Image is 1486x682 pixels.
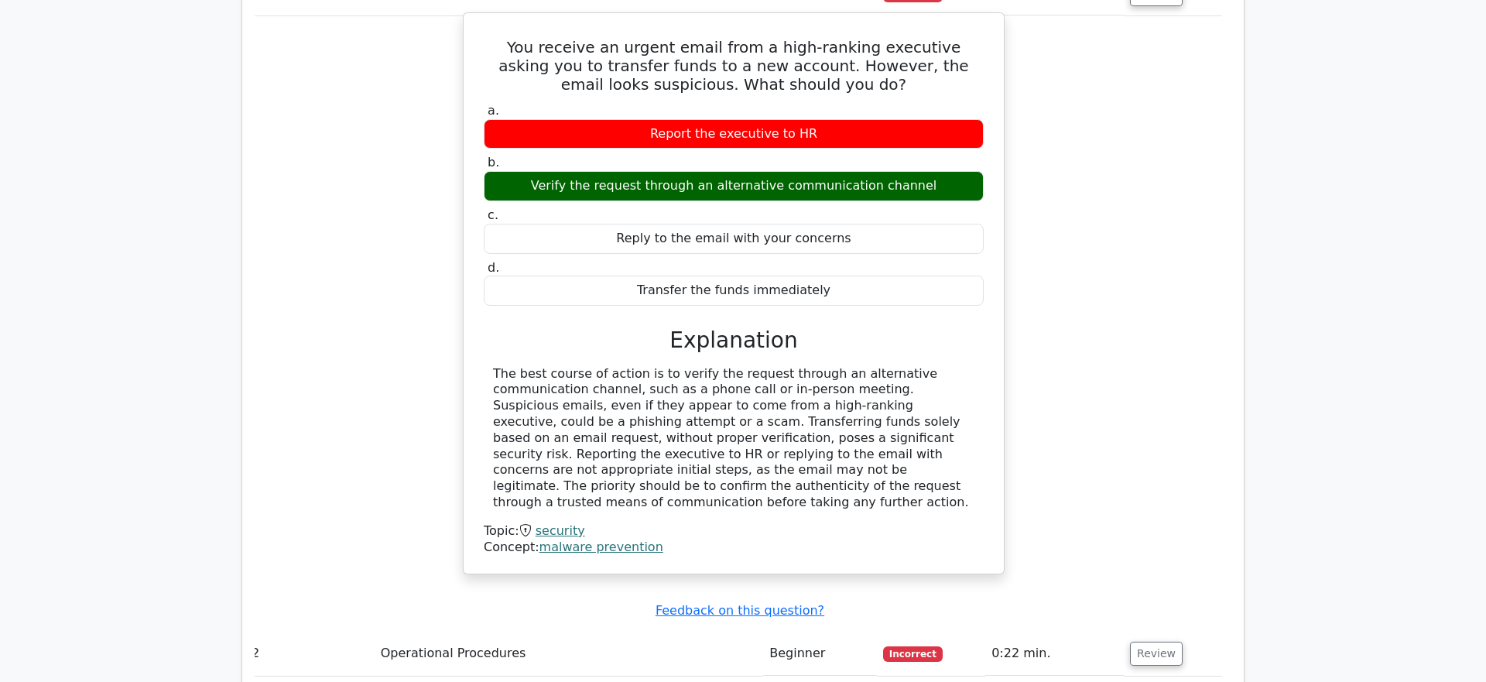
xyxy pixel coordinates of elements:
[488,207,498,222] span: c.
[484,224,984,254] div: Reply to the email with your concerns
[539,540,663,554] a: malware prevention
[493,327,974,354] h3: Explanation
[536,523,585,538] a: security
[484,540,984,556] div: Concept:
[484,276,984,306] div: Transfer the funds immediately
[484,119,984,149] div: Report the executive to HR
[763,632,877,676] td: Beginner
[1130,642,1183,666] button: Review
[245,632,375,676] td: 2
[883,646,943,662] span: Incorrect
[482,38,985,94] h5: You receive an urgent email from a high-ranking executive asking you to transfer funds to a new a...
[488,155,499,170] span: b.
[375,632,764,676] td: Operational Procedures
[488,260,499,275] span: d.
[488,103,499,118] span: a.
[484,171,984,201] div: Verify the request through an alternative communication channel
[484,523,984,540] div: Topic:
[656,603,824,618] a: Feedback on this question?
[493,366,974,511] div: The best course of action is to verify the request through an alternative communication channel, ...
[985,632,1124,676] td: 0:22 min.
